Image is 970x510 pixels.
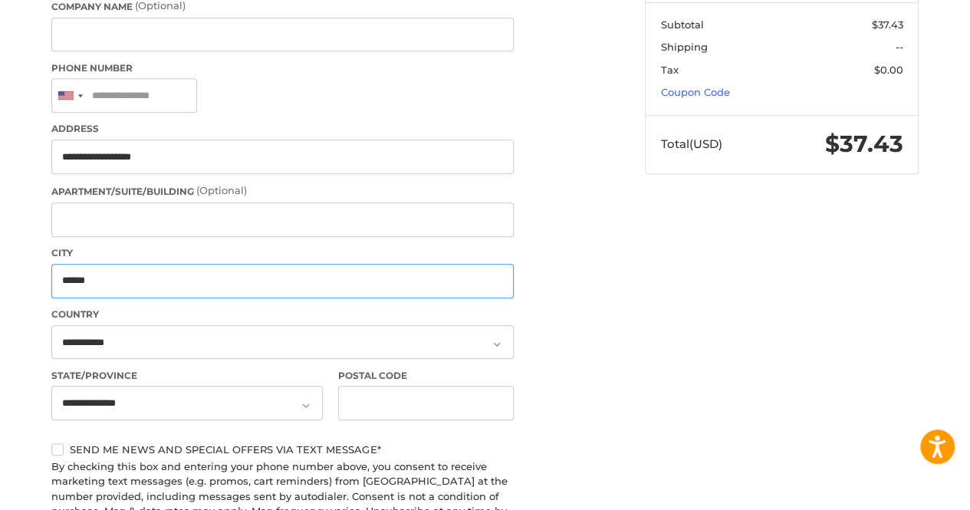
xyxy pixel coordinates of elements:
span: $37.43 [872,18,903,31]
label: Country [51,308,514,321]
iframe: Google Customer Reviews [843,469,970,510]
span: Total (USD) [661,137,722,151]
label: State/Province [51,369,323,383]
label: Address [51,122,514,136]
span: Tax [661,64,679,76]
span: Subtotal [661,18,704,31]
label: Apartment/Suite/Building [51,183,514,199]
small: (Optional) [196,184,247,196]
span: -- [896,41,903,53]
a: Coupon Code [661,86,730,98]
span: Shipping [661,41,708,53]
label: Postal Code [338,369,515,383]
span: $37.43 [825,130,903,158]
label: Phone Number [51,61,514,75]
div: United States: +1 [52,79,87,112]
span: $0.00 [874,64,903,76]
label: City [51,246,514,260]
label: Send me news and special offers via text message* [51,443,514,456]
